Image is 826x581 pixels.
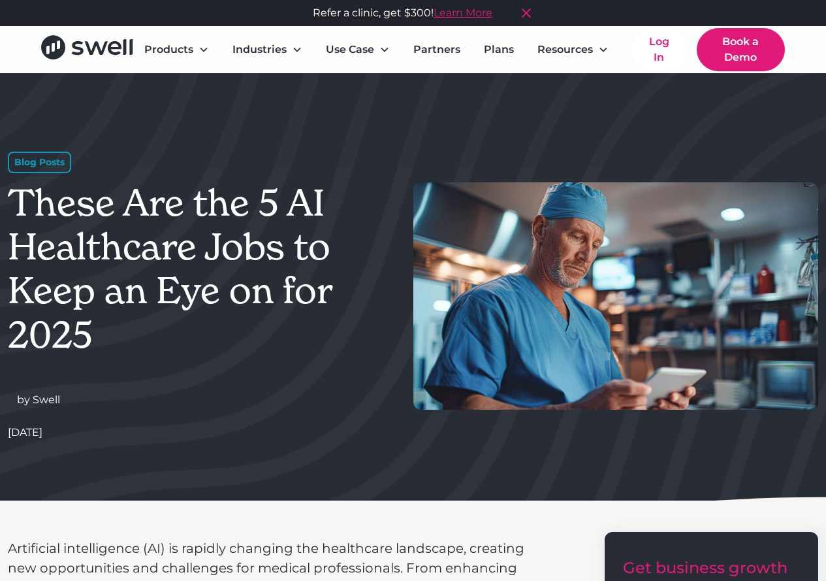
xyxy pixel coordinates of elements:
div: by [17,392,30,408]
div: Blog Posts [8,152,71,173]
div: Refer a clinic, get $300! [313,5,492,21]
div: Products [134,37,219,63]
div: Use Case [315,37,400,63]
div: Products [144,42,193,58]
div: Resources [527,37,619,63]
div: Industries [222,37,313,63]
div: [DATE] [8,425,42,440]
a: Partners [403,37,471,63]
div: Use Case [326,42,374,58]
a: Log In [632,29,686,71]
a: Learn More [434,5,492,21]
div: Resources [537,42,593,58]
a: Plans [473,37,524,63]
a: Book a Demo [697,28,785,71]
div: Industries [232,42,287,58]
div: Swell [33,392,60,408]
h1: These Are the 5 AI Healthcare Jobs to Keep an Eye on for 2025 [8,181,386,357]
a: home [41,35,133,64]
